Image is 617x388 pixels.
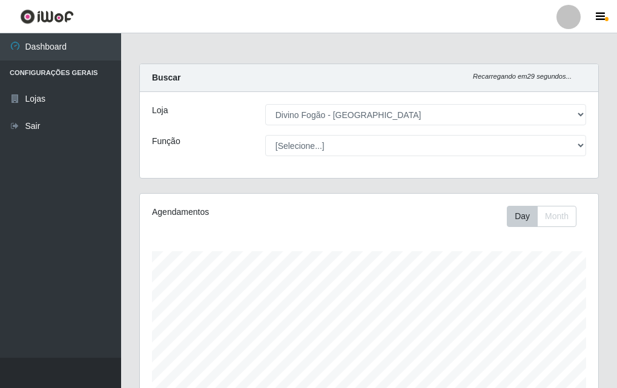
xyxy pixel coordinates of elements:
div: Agendamentos [152,206,322,219]
div: First group [507,206,576,227]
label: Função [152,135,180,148]
button: Day [507,206,538,227]
img: CoreUI Logo [20,9,74,24]
strong: Buscar [152,73,180,82]
button: Month [537,206,576,227]
label: Loja [152,104,168,117]
i: Recarregando em 29 segundos... [473,73,572,80]
div: Toolbar with button groups [507,206,586,227]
